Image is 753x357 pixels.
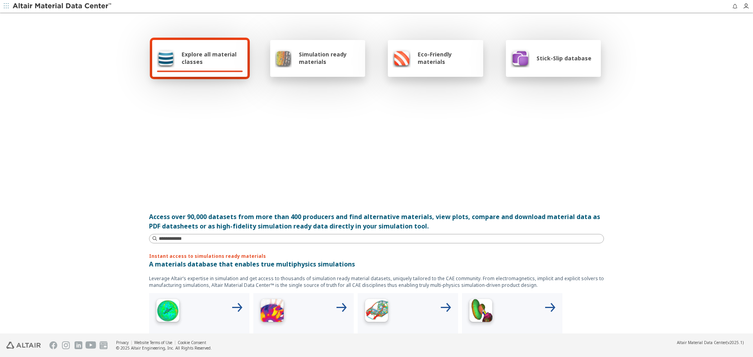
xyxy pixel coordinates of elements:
[361,296,392,328] img: Structural Analyses Icon
[182,51,243,65] span: Explore all material classes
[149,275,604,288] p: Leverage Altair’s expertise in simulation and get access to thousands of simulation ready materia...
[13,2,113,10] img: Altair Material Data Center
[393,49,411,67] img: Eco-Friendly materials
[116,345,212,351] div: © 2025 Altair Engineering, Inc. All Rights Reserved.
[677,340,744,345] div: (v2025.1)
[149,253,604,259] p: Instant access to simulations ready materials
[465,296,497,328] img: Crash Analyses Icon
[116,340,129,345] a: Privacy
[511,49,529,67] img: Stick-Slip database
[152,296,184,328] img: High Frequency Icon
[299,51,360,65] span: Simulation ready materials
[149,212,604,231] div: Access over 90,000 datasets from more than 400 producers and find alternative materials, view plo...
[418,51,478,65] span: Eco-Friendly materials
[677,340,726,345] span: Altair Material Data Center
[537,54,591,62] span: Stick-Slip database
[275,49,292,67] img: Simulation ready materials
[178,340,206,345] a: Cookie Consent
[256,296,288,328] img: Low Frequency Icon
[157,49,175,67] img: Explore all material classes
[149,259,604,269] p: A materials database that enables true multiphysics simulations
[6,342,41,349] img: Altair Engineering
[134,340,172,345] a: Website Terms of Use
